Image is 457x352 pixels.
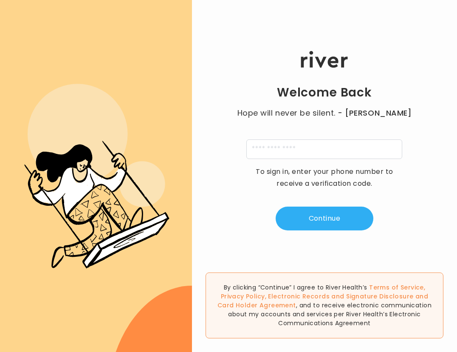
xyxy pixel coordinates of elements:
a: Card Holder Agreement [217,301,296,309]
span: , , and [217,283,428,309]
a: Electronic Records and Signature Disclosure [268,292,413,301]
a: Terms of Service [369,283,424,292]
a: Privacy Policy [221,292,265,301]
div: By clicking “Continue” I agree to River Health’s [206,273,443,338]
p: To sign in, enter your phone number to receive a verification code. [250,166,399,190]
h1: Welcome Back [277,85,372,100]
span: , and to receive electronic communication about my accounts and services per River Health’s Elect... [228,301,432,327]
span: - [PERSON_NAME] [338,107,412,119]
p: Hope will never be silent. [229,107,420,119]
button: Continue [276,207,373,230]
